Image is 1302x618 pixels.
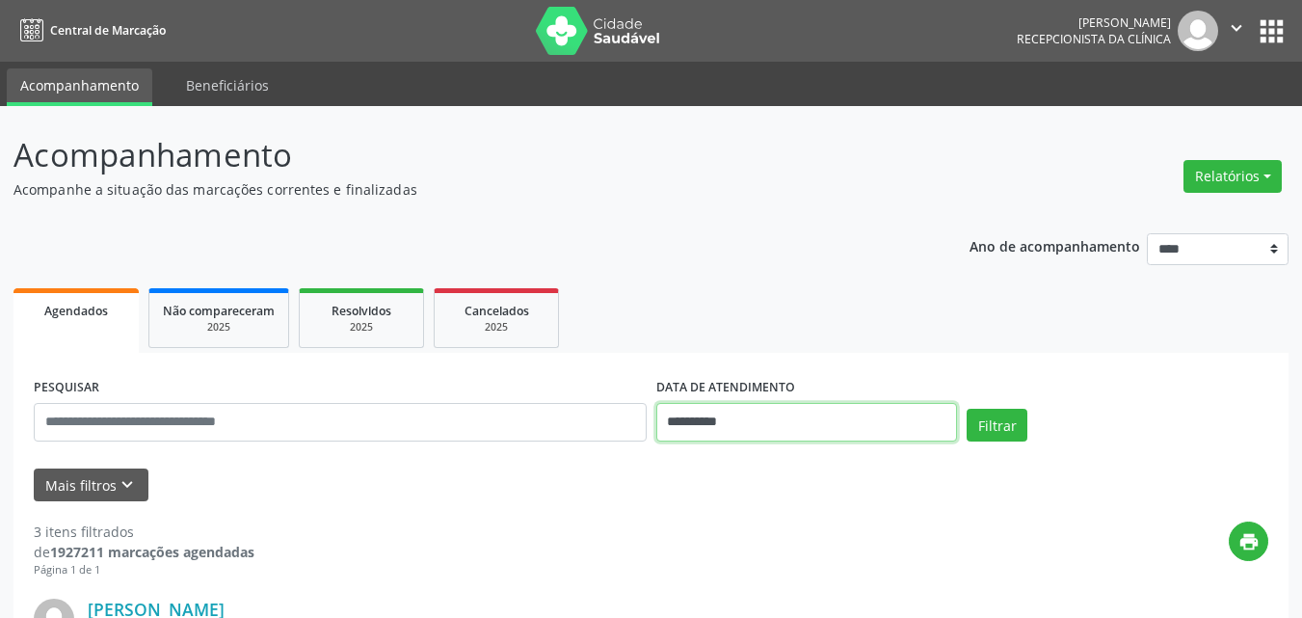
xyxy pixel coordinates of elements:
[44,303,108,319] span: Agendados
[34,562,254,578] div: Página 1 de 1
[1017,14,1171,31] div: [PERSON_NAME]
[1238,531,1260,552] i: print
[332,303,391,319] span: Resolvidos
[656,373,795,403] label: DATA DE ATENDIMENTO
[1017,31,1171,47] span: Recepcionista da clínica
[50,22,166,39] span: Central de Marcação
[117,474,138,496] i: keyboard_arrow_down
[465,303,529,319] span: Cancelados
[7,68,152,106] a: Acompanhamento
[970,233,1140,257] p: Ano de acompanhamento
[34,469,148,502] button: Mais filtroskeyboard_arrow_down
[173,68,282,102] a: Beneficiários
[50,543,254,561] strong: 1927211 marcações agendadas
[34,373,99,403] label: PESQUISAR
[1178,11,1218,51] img: img
[13,14,166,46] a: Central de Marcação
[448,320,545,335] div: 2025
[163,320,275,335] div: 2025
[313,320,410,335] div: 2025
[1229,522,1268,561] button: print
[34,522,254,542] div: 3 itens filtrados
[163,303,275,319] span: Não compareceram
[34,542,254,562] div: de
[1183,160,1282,193] button: Relatórios
[1255,14,1289,48] button: apps
[1226,17,1247,39] i: 
[1218,11,1255,51] button: 
[967,409,1027,442] button: Filtrar
[13,179,906,200] p: Acompanhe a situação das marcações correntes e finalizadas
[13,131,906,179] p: Acompanhamento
